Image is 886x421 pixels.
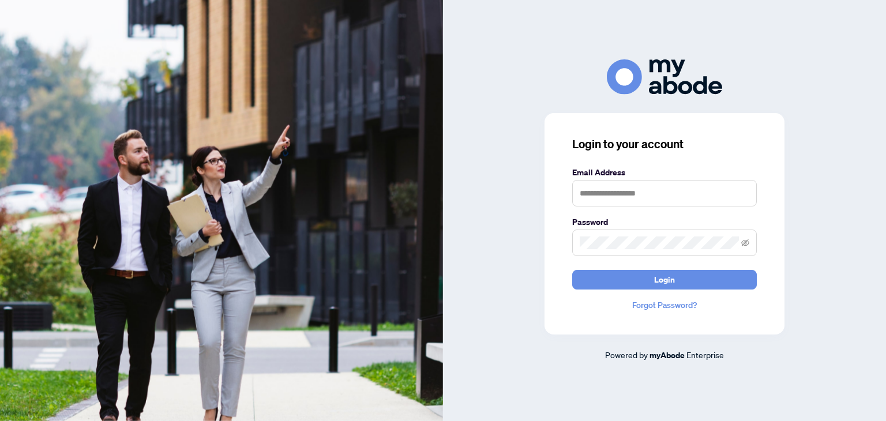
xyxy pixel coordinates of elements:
span: Enterprise [686,349,724,360]
span: Powered by [605,349,648,360]
label: Password [572,216,757,228]
label: Email Address [572,166,757,179]
button: Login [572,270,757,290]
img: ma-logo [607,59,722,95]
span: Login [654,270,675,289]
a: Forgot Password? [572,299,757,311]
span: eye-invisible [741,239,749,247]
h3: Login to your account [572,136,757,152]
a: myAbode [650,349,685,362]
